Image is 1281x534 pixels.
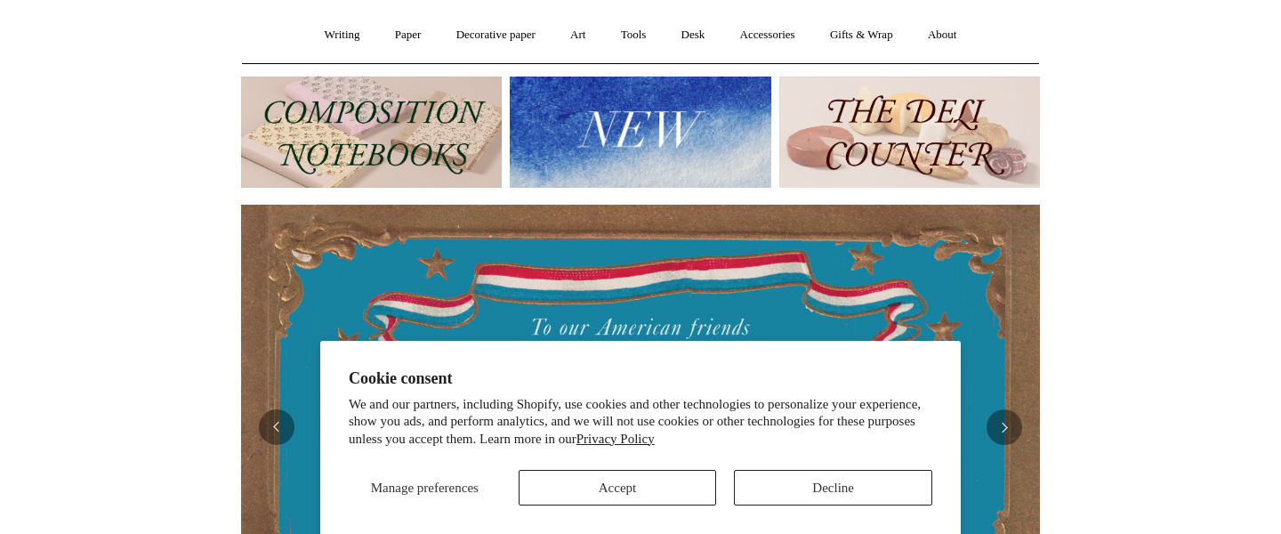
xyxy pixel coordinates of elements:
a: Accessories [724,12,811,59]
a: Privacy Policy [576,432,655,446]
button: Previous [259,409,294,445]
span: Manage preferences [371,481,479,495]
button: Accept [519,470,717,506]
p: We and our partners, including Shopify, use cookies and other technologies to personalize your ex... [349,396,932,449]
button: Manage preferences [349,470,501,506]
img: 202302 Composition ledgers.jpg__PID:69722ee6-fa44-49dd-a067-31375e5d54ec [241,77,502,188]
button: Next [987,409,1022,445]
img: The Deli Counter [779,77,1040,188]
a: Decorative paper [440,12,552,59]
button: Decline [734,470,932,506]
h2: Cookie consent [349,369,932,388]
a: Tools [605,12,663,59]
a: Art [554,12,601,59]
a: Gifts & Wrap [814,12,909,59]
a: Writing [309,12,376,59]
a: About [912,12,973,59]
a: Desk [665,12,721,59]
a: Paper [379,12,438,59]
img: New.jpg__PID:f73bdf93-380a-4a35-bcfe-7823039498e1 [510,77,770,188]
